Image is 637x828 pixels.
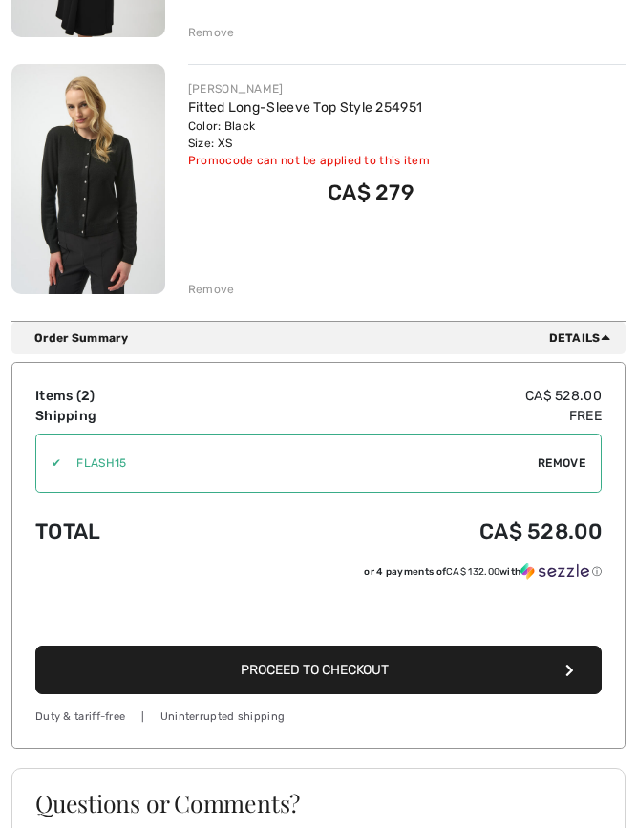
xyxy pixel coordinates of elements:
div: Duty & tariff-free | Uninterrupted shipping [35,710,602,726]
div: Remove [188,24,235,41]
td: Free [233,406,602,426]
span: Proceed to Checkout [241,662,389,678]
td: Total [35,500,233,563]
img: Fitted Long-Sleeve Top Style 254951 [11,64,165,294]
span: 2 [81,388,90,404]
span: Remove [538,455,585,472]
iframe: PayPal-paypal [35,587,602,640]
input: Promo code [61,435,538,492]
td: CA$ 528.00 [233,386,602,406]
div: ✔ [36,455,61,472]
td: Items ( ) [35,386,233,406]
a: Fitted Long-Sleeve Top Style 254951 [188,99,423,116]
div: Order Summary [34,329,618,347]
img: Sezzle [520,563,589,580]
span: CA$ 279 [328,180,414,205]
span: Details [549,329,618,347]
td: Shipping [35,406,233,426]
button: Proceed to Checkout [35,646,602,694]
div: [PERSON_NAME] [188,80,430,97]
div: Promocode can not be applied to this item [188,152,430,169]
td: CA$ 528.00 [233,500,602,563]
span: CA$ 132.00 [446,566,499,578]
div: Remove [188,281,235,298]
div: or 4 payments of with [364,563,602,581]
div: Color: Black Size: XS [188,117,430,152]
div: or 4 payments ofCA$ 132.00withSezzle Click to learn more about Sezzle [35,563,602,587]
h3: Questions or Comments? [35,792,602,816]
